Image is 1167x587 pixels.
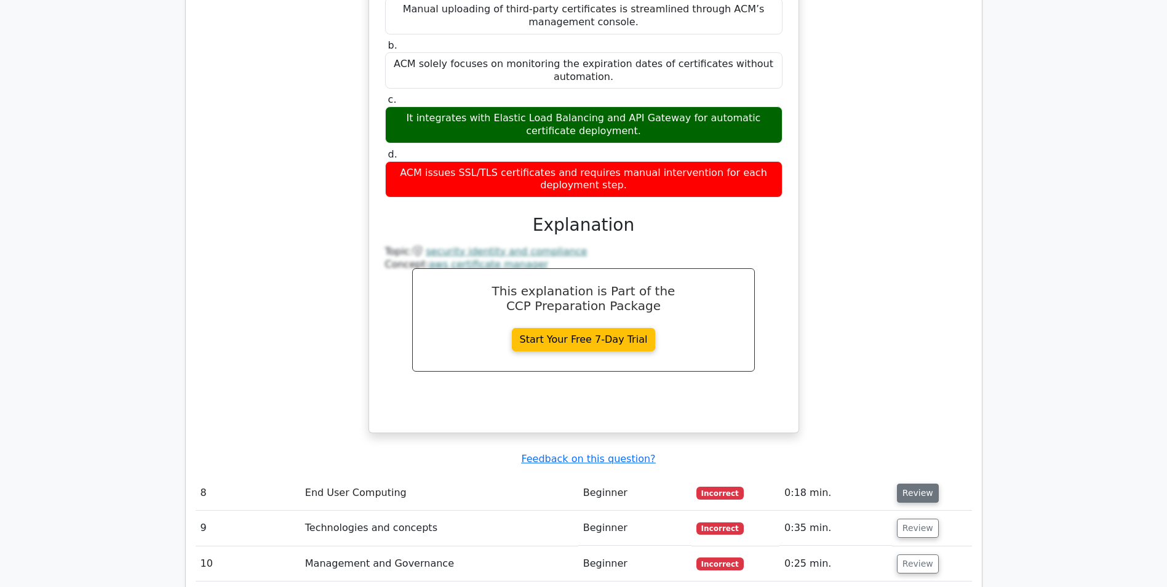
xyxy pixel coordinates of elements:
[426,246,587,257] a: security identity and compliance
[385,258,783,271] div: Concept:
[897,554,939,573] button: Review
[897,484,939,503] button: Review
[196,546,300,581] td: 10
[196,511,300,546] td: 9
[578,546,691,581] td: Beginner
[512,328,656,351] a: Start Your Free 7-Day Trial
[300,476,578,511] td: End User Computing
[696,522,744,535] span: Incorrect
[392,215,775,236] h3: Explanation
[388,148,397,160] span: d.
[385,52,783,89] div: ACM solely focuses on monitoring the expiration dates of certificates without automation.
[779,546,892,581] td: 0:25 min.
[300,546,578,581] td: Management and Governance
[196,476,300,511] td: 8
[578,476,691,511] td: Beginner
[779,476,892,511] td: 0:18 min.
[578,511,691,546] td: Beginner
[388,39,397,51] span: b.
[429,258,548,270] a: aws certificate manager
[521,453,655,465] a: Feedback on this question?
[385,246,783,258] div: Topic:
[300,511,578,546] td: Technologies and concepts
[696,557,744,570] span: Incorrect
[779,511,892,546] td: 0:35 min.
[388,94,397,105] span: c.
[385,161,783,198] div: ACM issues SSL/TLS certificates and requires manual intervention for each deployment step.
[897,519,939,538] button: Review
[385,106,783,143] div: It integrates with Elastic Load Balancing and API Gateway for automatic certificate deployment.
[696,487,744,499] span: Incorrect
